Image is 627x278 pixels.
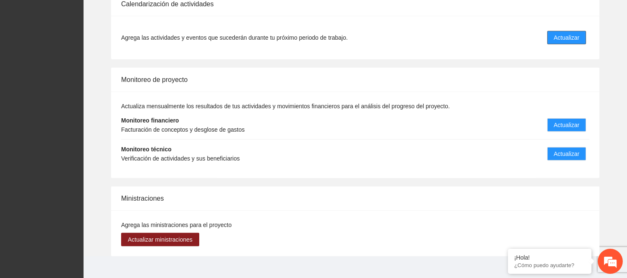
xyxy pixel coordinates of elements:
a: Actualizar ministraciones [121,236,199,243]
span: Agrega las ministraciones para el proyecto [121,222,232,228]
strong: Monitoreo técnico [121,146,172,153]
span: Verificación de actividades y sus beneficiarios [121,155,240,162]
button: Actualizar [547,118,586,132]
div: Minimizar ventana de chat en vivo [137,4,157,24]
span: Actualizar ministraciones [128,235,193,244]
p: ¿Cómo puedo ayudarte? [514,262,585,268]
span: Actualizar [554,149,579,158]
button: Actualizar [547,31,586,44]
span: Actualiza mensualmente los resultados de tus actividades y movimientos financieros para el anális... [121,103,450,110]
button: Actualizar ministraciones [121,233,199,246]
span: Actualizar [554,33,579,42]
div: Chatee con nosotros ahora [43,43,140,54]
button: Actualizar [547,147,586,161]
div: Monitoreo de proyecto [121,68,589,92]
span: Actualizar [554,120,579,130]
span: Estamos en línea. [48,91,115,176]
span: Agrega las actividades y eventos que sucederán durante tu próximo periodo de trabajo. [121,33,348,42]
div: Ministraciones [121,186,589,210]
textarea: Escriba su mensaje y pulse “Intro” [4,187,159,217]
strong: Monitoreo financiero [121,117,179,124]
span: Facturación de conceptos y desglose de gastos [121,126,245,133]
div: ¡Hola! [514,254,585,261]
